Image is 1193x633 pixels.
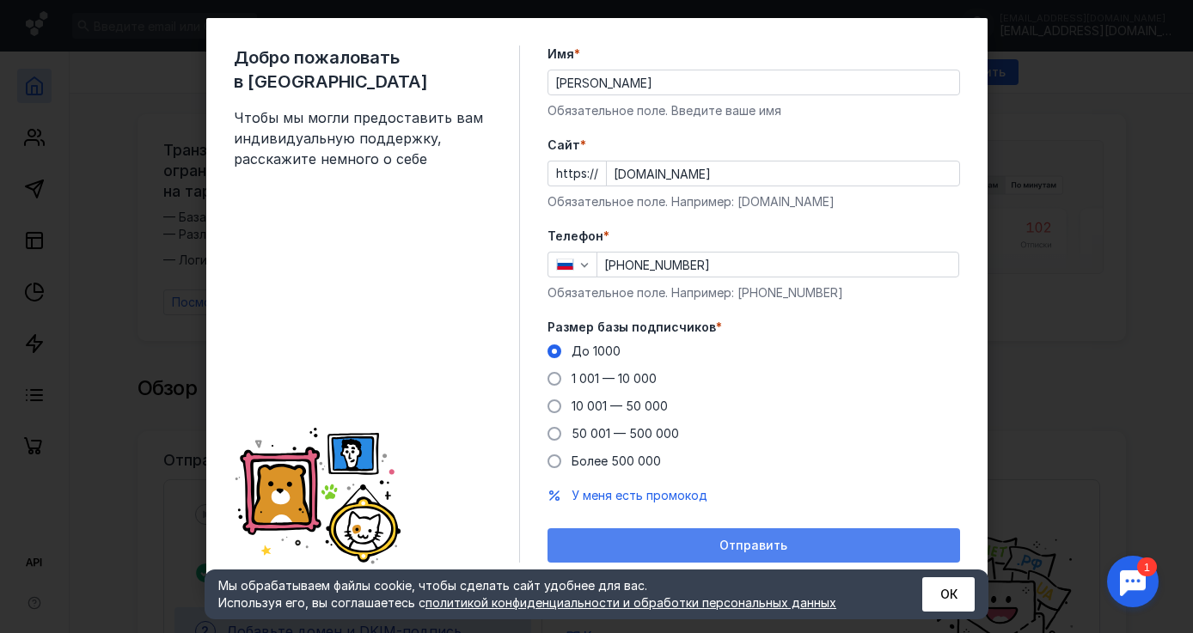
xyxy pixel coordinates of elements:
span: 10 001 — 50 000 [572,399,668,413]
div: Обязательное поле. Например: [PHONE_NUMBER] [548,284,960,301]
span: Cайт [548,137,580,154]
span: Размер базы подписчиков [548,319,716,336]
span: 50 001 — 500 000 [572,426,679,441]
span: До 1000 [572,344,621,358]
div: Обязательное поле. Введите ваше имя [548,102,960,119]
button: У меня есть промокод [572,487,707,504]
button: ОК [922,577,975,612]
span: У меня есть промокод [572,488,707,502]
a: политикой конфиденциальности и обработки персональных данных [425,595,836,610]
button: Отправить [548,528,960,563]
span: Имя [548,46,574,63]
span: Телефон [548,228,603,245]
div: 1 [39,10,58,29]
div: Обязательное поле. Например: [DOMAIN_NAME] [548,193,960,210]
div: Мы обрабатываем файлы cookie, чтобы сделать сайт удобнее для вас. Используя его, вы соглашаетесь c [218,577,880,612]
span: Более 500 000 [572,453,661,468]
span: Добро пожаловать в [GEOGRAPHIC_DATA] [234,46,492,94]
span: Отправить [719,539,787,553]
span: Чтобы мы могли предоставить вам индивидуальную поддержку, расскажите немного о себе [234,107,492,169]
span: 1 001 — 10 000 [572,371,657,386]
